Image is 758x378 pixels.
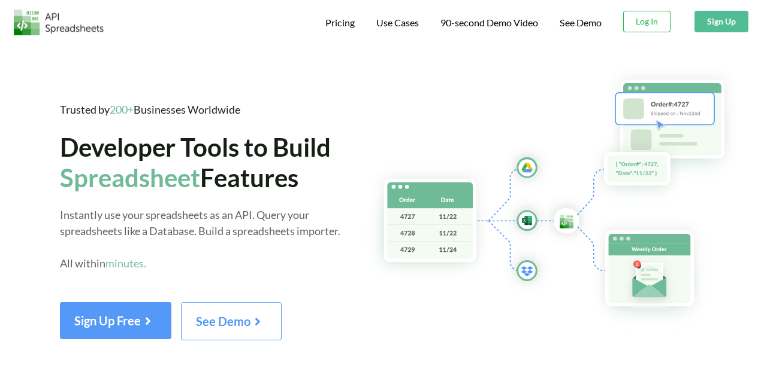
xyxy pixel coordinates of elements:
[60,208,340,270] span: Instantly use your spreadsheets as an API. Query your spreadsheets like a Database. Build a sprea...
[181,302,282,340] button: See Demo
[623,11,671,32] button: Log In
[105,257,146,270] span: minutes.
[196,314,267,328] span: See Demo
[364,66,758,331] img: Hero Spreadsheet Flow
[60,163,200,193] span: Spreadsheet
[14,10,104,35] img: Logo.png
[560,17,602,29] a: See Demo
[440,18,538,28] span: 90-second Demo Video
[181,318,282,328] a: See Demo
[60,103,240,116] span: Trusted by Businesses Worldwide
[694,11,748,32] button: Sign Up
[74,313,157,328] span: Sign Up Free
[376,17,419,28] span: Use Cases
[60,132,331,192] span: Developer Tools to Build Features
[60,302,171,339] button: Sign Up Free
[325,17,355,28] span: Pricing
[110,103,134,116] span: 200+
